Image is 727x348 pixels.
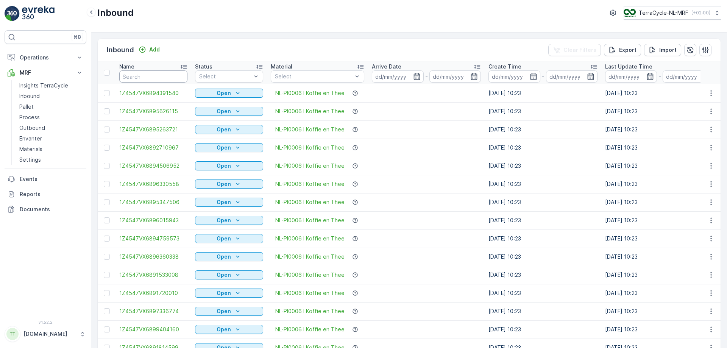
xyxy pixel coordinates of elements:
[217,326,231,333] p: Open
[136,45,163,54] button: Add
[275,235,345,242] a: NL-PI0006 I Koffie en Thee
[275,126,345,133] a: NL-PI0006 I Koffie en Thee
[149,46,160,53] p: Add
[19,135,42,142] p: Envanter
[601,193,718,211] td: [DATE] 10:23
[119,289,187,297] a: 1Z4547VX6891720010
[16,112,86,123] a: Process
[119,217,187,224] a: 1Z4547VX6896015943
[107,45,134,55] p: Inbound
[601,266,718,284] td: [DATE] 10:23
[195,307,263,316] button: Open
[275,289,345,297] a: NL-PI0006 I Koffie en Thee
[195,289,263,298] button: Open
[104,217,110,223] div: Toggle Row Selected
[275,162,345,170] a: NL-PI0006 I Koffie en Thee
[429,70,481,83] input: dd/mm/yyyy
[119,162,187,170] span: 1Z4547VX6894506952
[104,254,110,260] div: Toggle Row Selected
[195,234,263,243] button: Open
[195,89,263,98] button: Open
[195,252,263,261] button: Open
[601,229,718,248] td: [DATE] 10:23
[195,179,263,189] button: Open
[217,144,231,151] p: Open
[104,290,110,296] div: Toggle Row Selected
[195,216,263,225] button: Open
[275,108,345,115] span: NL-PI0006 I Koffie en Thee
[275,217,345,224] a: NL-PI0006 I Koffie en Thee
[217,198,231,206] p: Open
[217,253,231,261] p: Open
[19,145,42,153] p: Materials
[199,73,251,80] p: Select
[22,6,55,21] img: logo_light-DOdMpM7g.png
[119,89,187,97] span: 1Z4547VX6894391540
[119,235,187,242] a: 1Z4547VX6894759573
[195,125,263,134] button: Open
[601,248,718,266] td: [DATE] 10:23
[119,253,187,261] a: 1Z4547VX6896360338
[485,193,601,211] td: [DATE] 10:23
[119,326,187,333] span: 1Z4547VX6899404160
[195,198,263,207] button: Open
[5,202,86,217] a: Documents
[16,123,86,133] a: Outbound
[485,120,601,139] td: [DATE] 10:23
[16,154,86,165] a: Settings
[119,307,187,315] a: 1Z4547VX6897336774
[20,206,83,213] p: Documents
[601,84,718,102] td: [DATE] 10:23
[104,108,110,114] div: Toggle Row Selected
[104,236,110,242] div: Toggle Row Selected
[485,84,601,102] td: [DATE] 10:23
[5,326,86,342] button: TT[DOMAIN_NAME]
[485,320,601,339] td: [DATE] 10:23
[485,102,601,120] td: [DATE] 10:23
[546,70,598,83] input: dd/mm/yyyy
[195,325,263,334] button: Open
[19,103,34,111] p: Pallet
[217,180,231,188] p: Open
[195,270,263,279] button: Open
[104,181,110,187] div: Toggle Row Selected
[604,44,641,56] button: Export
[275,89,345,97] a: NL-PI0006 I Koffie en Thee
[104,145,110,151] div: Toggle Row Selected
[5,187,86,202] a: Reports
[19,156,41,164] p: Settings
[104,163,110,169] div: Toggle Row Selected
[5,320,86,325] span: v 1.52.2
[275,253,345,261] a: NL-PI0006 I Koffie en Thee
[275,144,345,151] a: NL-PI0006 I Koffie en Thee
[195,107,263,116] button: Open
[275,307,345,315] a: NL-PI0006 I Koffie en Thee
[217,271,231,279] p: Open
[119,144,187,151] span: 1Z4547VX6892710967
[195,63,212,70] p: Status
[663,70,715,83] input: dd/mm/yyyy
[275,198,345,206] a: NL-PI0006 I Koffie en Thee
[624,9,636,17] img: TC_v739CUj.png
[16,144,86,154] a: Materials
[485,248,601,266] td: [DATE] 10:23
[97,7,134,19] p: Inbound
[5,172,86,187] a: Events
[275,326,345,333] span: NL-PI0006 I Koffie en Thee
[601,175,718,193] td: [DATE] 10:23
[425,72,428,81] p: -
[624,6,721,20] button: TerraCycle-NL-MRF(+02:00)
[119,126,187,133] a: 1Z4547VX6895263721
[5,65,86,80] button: MRF
[275,271,345,279] a: NL-PI0006 I Koffie en Thee
[601,157,718,175] td: [DATE] 10:23
[275,180,345,188] span: NL-PI0006 I Koffie en Thee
